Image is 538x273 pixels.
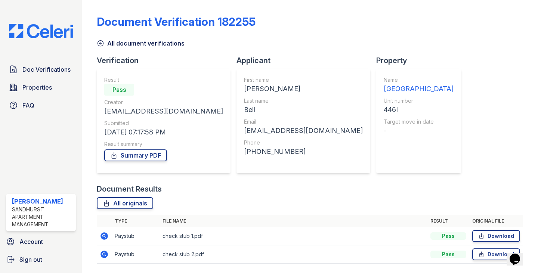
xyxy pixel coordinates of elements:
[430,232,466,240] div: Pass
[244,146,363,157] div: [PHONE_NUMBER]
[472,248,520,260] a: Download
[104,127,223,137] div: [DATE] 07:17:58 PM
[104,140,223,148] div: Result summary
[3,24,79,38] img: CE_Logo_Blue-a8612792a0a2168367f1c8372b55b34899dd931a85d93a1a3d3e32e68fde9ad4.png
[384,105,454,115] div: 446I
[97,15,256,28] div: Document Verification 182255
[6,98,76,113] a: FAQ
[160,215,427,227] th: File name
[244,76,363,84] div: First name
[104,120,223,127] div: Submitted
[376,55,467,66] div: Property
[112,227,160,245] td: Paystub
[244,118,363,125] div: Email
[244,139,363,146] div: Phone
[6,80,76,95] a: Properties
[3,234,79,249] a: Account
[472,230,520,242] a: Download
[244,97,363,105] div: Last name
[427,215,469,227] th: Result
[97,39,185,48] a: All document verifications
[3,252,79,267] a: Sign out
[160,245,427,264] td: check stub 2.pdf
[384,84,454,94] div: [GEOGRAPHIC_DATA]
[104,99,223,106] div: Creator
[6,62,76,77] a: Doc Verifications
[12,197,73,206] div: [PERSON_NAME]
[244,105,363,115] div: Bell
[244,125,363,136] div: [EMAIL_ADDRESS][DOMAIN_NAME]
[384,76,454,94] a: Name [GEOGRAPHIC_DATA]
[104,106,223,117] div: [EMAIL_ADDRESS][DOMAIN_NAME]
[384,76,454,84] div: Name
[430,251,466,258] div: Pass
[22,83,52,92] span: Properties
[236,55,376,66] div: Applicant
[19,255,42,264] span: Sign out
[104,84,134,96] div: Pass
[97,184,162,194] div: Document Results
[97,55,236,66] div: Verification
[384,118,454,125] div: Target move in date
[384,125,454,136] div: -
[507,243,531,266] iframe: chat widget
[160,227,427,245] td: check stub 1.pdf
[22,65,71,74] span: Doc Verifications
[104,149,167,161] a: Summary PDF
[104,76,223,84] div: Result
[112,215,160,227] th: Type
[112,245,160,264] td: Paystub
[384,97,454,105] div: Unit number
[97,197,153,209] a: All originals
[22,101,34,110] span: FAQ
[244,84,363,94] div: [PERSON_NAME]
[19,237,43,246] span: Account
[469,215,523,227] th: Original file
[12,206,73,228] div: Sandhurst Apartment Management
